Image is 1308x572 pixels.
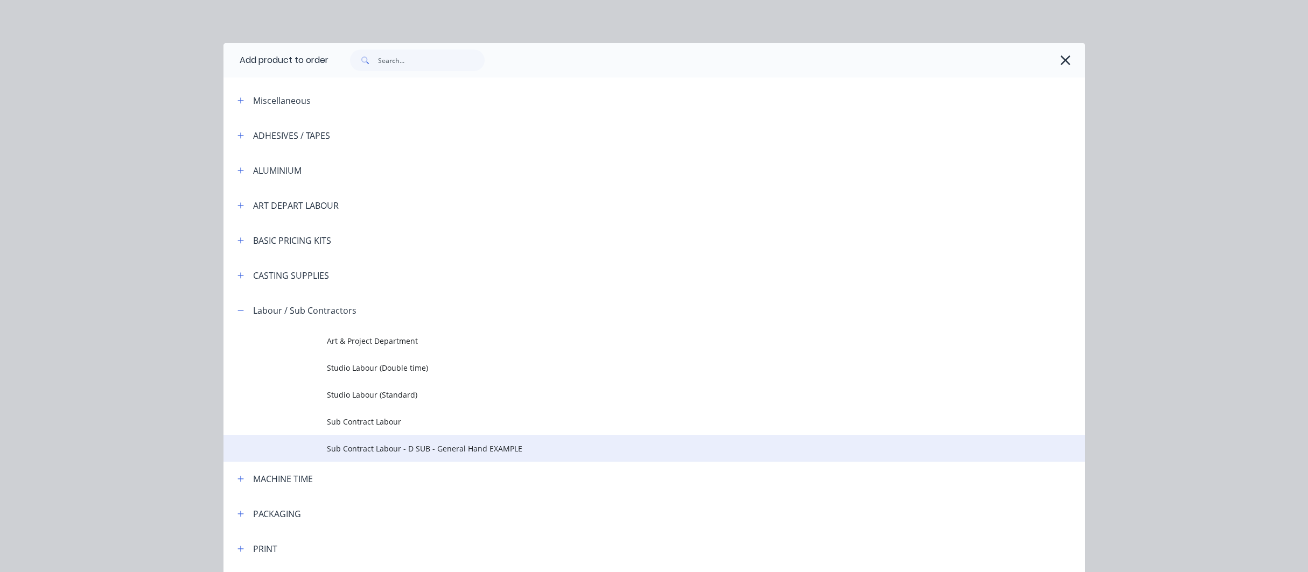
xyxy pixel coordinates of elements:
div: PACKAGING [253,507,301,520]
div: ALUMINIUM [253,164,302,177]
div: Miscellaneous [253,94,311,107]
input: Search... [378,50,485,71]
div: PRINT [253,542,277,555]
span: Sub Contract Labour [327,416,933,427]
span: Art & Project Department [327,335,933,347]
div: MACHINE TIME [253,472,313,485]
span: Studio Labour (Double time) [327,362,933,373]
div: ADHESIVES / TAPES [253,129,330,142]
span: Sub Contract Labour - D SUB - General Hand EXAMPLE [327,443,933,454]
div: ART DEPART LABOUR [253,199,339,212]
span: Studio Labour (Standard) [327,389,933,400]
div: Add product to order [223,43,328,77]
div: CASTING SUPPLIES [253,269,329,282]
div: Labour / Sub Contractors [253,304,356,317]
div: BASIC PRICING KITS [253,234,331,247]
